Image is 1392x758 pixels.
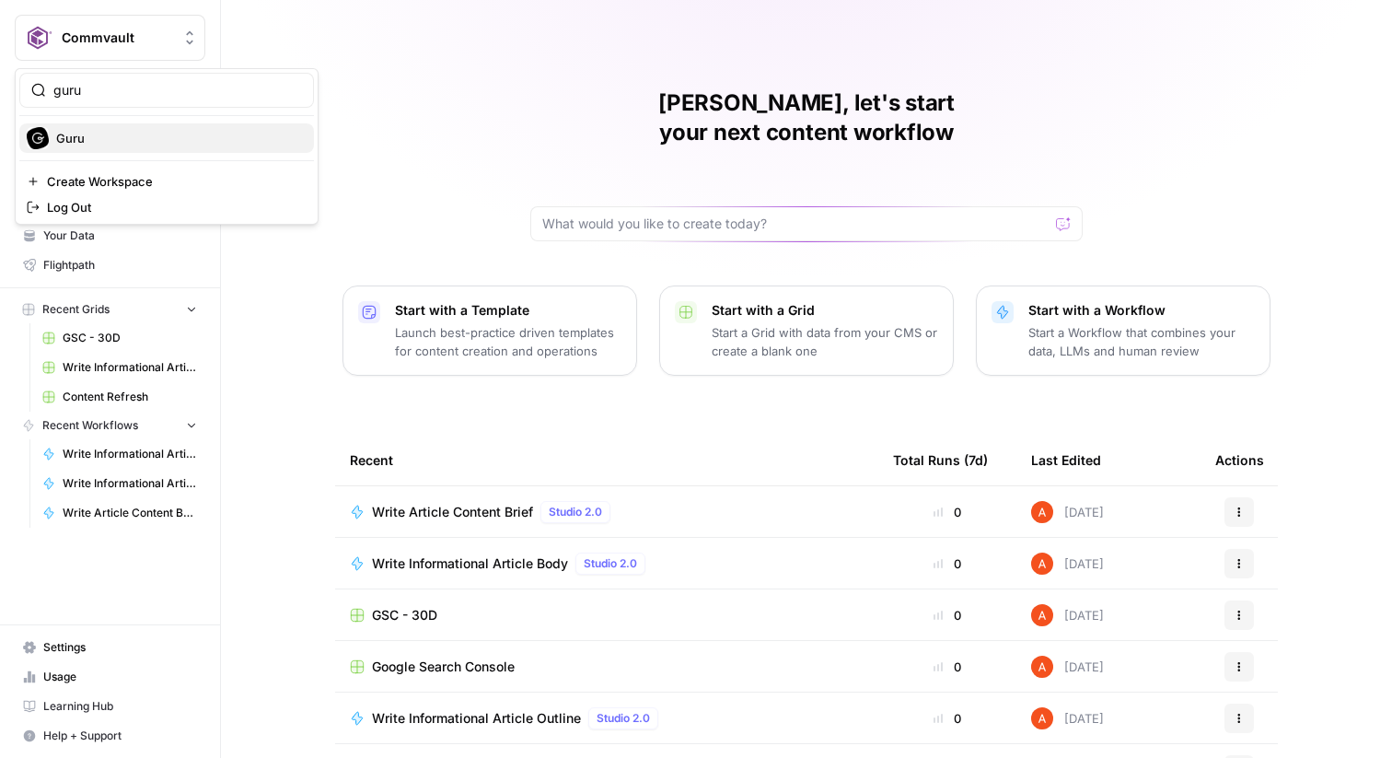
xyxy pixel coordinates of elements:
a: Settings [15,633,205,662]
a: Write Informational Articles [34,353,205,382]
div: [DATE] [1031,604,1104,626]
img: cje7zb9ux0f2nqyv5qqgv3u0jxek [1031,604,1053,626]
a: Write Informational Article Outline [34,469,205,498]
a: Content Refresh [34,382,205,412]
img: Guru Logo [27,127,49,149]
button: Recent Workflows [15,412,205,439]
img: cje7zb9ux0f2nqyv5qqgv3u0jxek [1031,553,1053,575]
span: GSC - 30D [63,330,197,346]
div: [DATE] [1031,553,1104,575]
button: Help + Support [15,721,205,751]
span: Usage [43,669,197,685]
div: [DATE] [1031,501,1104,523]
div: Last Edited [1031,435,1101,485]
span: Studio 2.0 [549,504,602,520]
img: cje7zb9ux0f2nqyv5qqgv3u0jxek [1031,707,1053,729]
span: Recent Workflows [42,417,138,434]
p: Start a Grid with data from your CMS or create a blank one [712,323,938,360]
span: GSC - 30D [372,606,437,624]
div: 0 [893,554,1002,573]
span: Write Informational Articles [63,359,197,376]
div: 0 [893,606,1002,624]
span: Write Informational Article Body [372,554,568,573]
div: 0 [893,503,1002,521]
button: Start with a TemplateLaunch best-practice driven templates for content creation and operations [342,286,637,376]
input: What would you like to create today? [542,215,1049,233]
a: Log Out [19,194,314,220]
a: Write Informational Article OutlineStudio 2.0 [350,707,864,729]
div: [DATE] [1031,656,1104,678]
span: Flightpath [43,257,197,274]
div: Recent [350,435,864,485]
span: Content Refresh [63,389,197,405]
div: 0 [893,658,1002,676]
p: Start with a Grid [712,301,938,320]
a: Your Data [15,221,205,251]
span: Studio 2.0 [584,555,637,572]
span: Recent Grids [42,301,110,318]
span: Studio 2.0 [597,710,650,727]
a: GSC - 30D [34,323,205,353]
img: cje7zb9ux0f2nqyv5qqgv3u0jxek [1031,501,1053,523]
a: Learning Hub [15,692,205,721]
span: Write Informational Article Outline [372,709,581,728]
span: Google Search Console [372,658,515,676]
p: Start with a Workflow [1028,301,1255,320]
span: Create Workspace [47,172,299,191]
span: Write Article Content Brief [372,503,533,521]
a: Google Search Console [350,658,864,676]
a: Write Article Content Brief [34,498,205,528]
p: Start with a Template [395,301,621,320]
span: Guru [56,129,299,147]
a: Create Workspace [19,169,314,194]
button: Recent Grids [15,296,205,323]
img: cje7zb9ux0f2nqyv5qqgv3u0jxek [1031,656,1053,678]
a: Usage [15,662,205,692]
div: Total Runs (7d) [893,435,988,485]
h1: [PERSON_NAME], let's start your next content workflow [530,88,1083,147]
span: Your Data [43,227,197,244]
a: Write Informational Article Body [34,439,205,469]
div: Workspace: Commvault [15,68,319,225]
div: Actions [1215,435,1264,485]
a: GSC - 30D [350,606,864,624]
span: Write Informational Article Body [63,446,197,462]
a: Write Article Content BriefStudio 2.0 [350,501,864,523]
button: Workspace: Commvault [15,15,205,61]
a: Flightpath [15,251,205,280]
span: Log Out [47,198,299,216]
div: [DATE] [1031,707,1104,729]
button: Start with a WorkflowStart a Workflow that combines your data, LLMs and human review [976,286,1270,376]
span: Write Article Content Brief [63,505,197,521]
p: Start a Workflow that combines your data, LLMs and human review [1028,323,1255,360]
div: 0 [893,709,1002,728]
span: Help + Support [43,728,197,744]
img: Commvault Logo [21,21,54,54]
button: Start with a GridStart a Grid with data from your CMS or create a blank one [659,286,954,376]
p: Launch best-practice driven templates for content creation and operations [395,323,621,360]
span: Commvault [62,29,173,47]
input: Search Workspaces [53,81,302,99]
a: Write Informational Article BodyStudio 2.0 [350,553,864,575]
span: Learning Hub [43,698,197,715]
span: Settings [43,639,197,656]
span: Write Informational Article Outline [63,475,197,492]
